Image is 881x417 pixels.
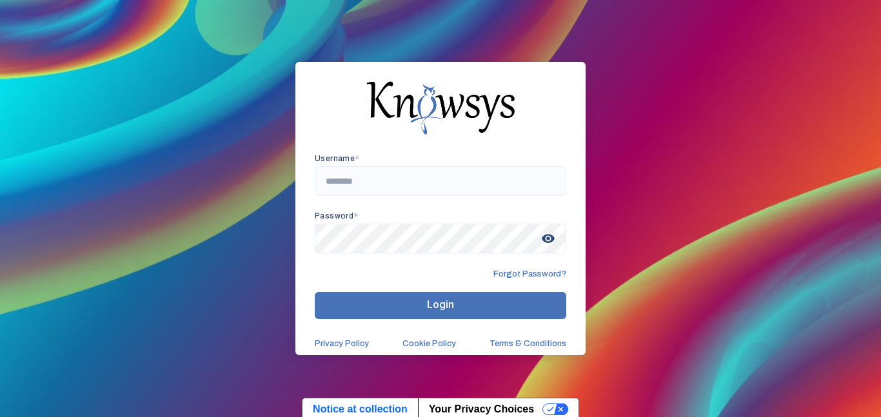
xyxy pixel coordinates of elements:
span: visibility [537,227,560,250]
button: Login [315,292,566,319]
span: Forgot Password? [493,269,566,279]
a: Terms & Conditions [490,338,566,349]
span: Login [427,298,454,311]
img: knowsys-logo.png [366,81,515,134]
a: Cookie Policy [402,338,456,349]
a: Privacy Policy [315,338,369,349]
app-required-indication: Username [315,154,360,163]
app-required-indication: Password [315,211,359,220]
